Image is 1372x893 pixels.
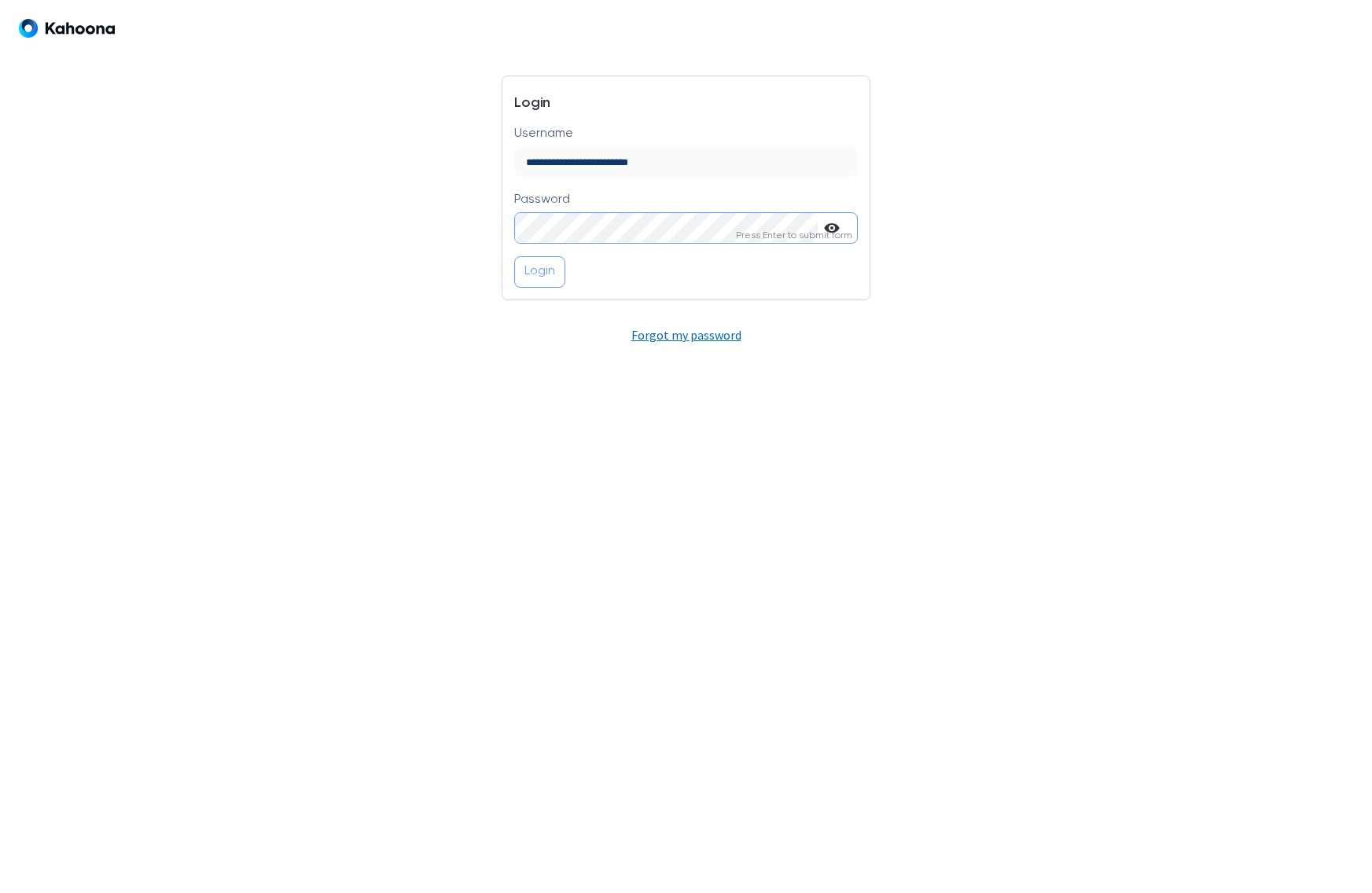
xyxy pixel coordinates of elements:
[631,327,741,343] a: Forgot my password
[515,147,857,177] input: Username
[514,127,573,141] p: Username
[514,193,570,208] p: Password
[824,220,840,236] svg: Show password text
[818,213,846,243] button: Show password text
[515,213,818,243] input: Password
[19,19,115,38] img: Logo
[514,88,858,124] h3: Login
[524,262,555,282] p: Login
[736,231,852,241] span: Press Enter to submit form
[514,256,565,288] button: Login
